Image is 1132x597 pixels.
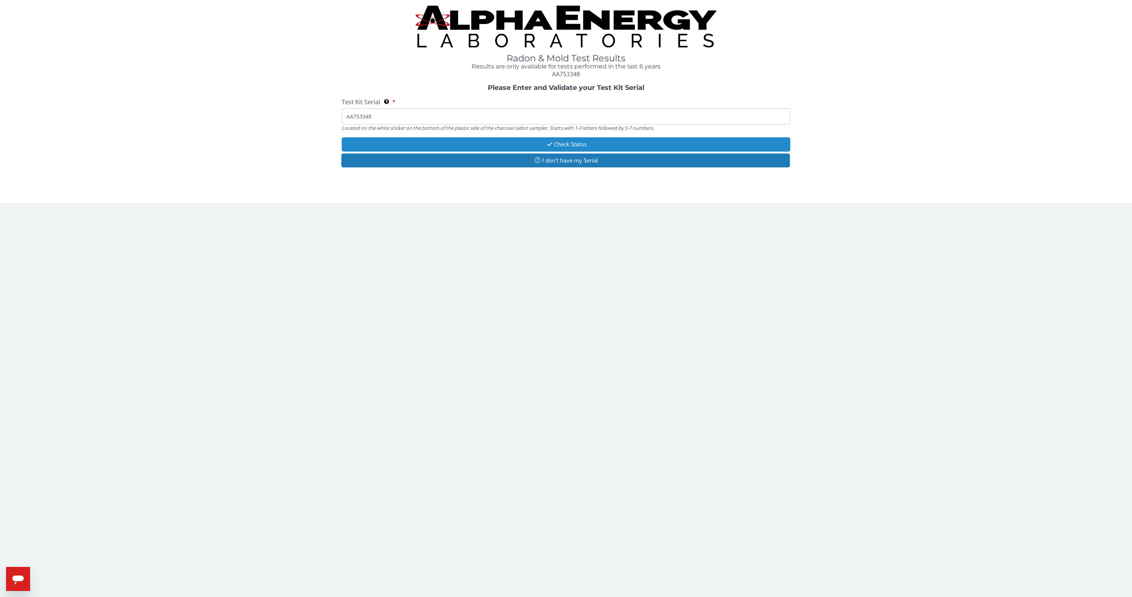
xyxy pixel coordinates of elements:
[6,567,30,591] iframe: Button to launch messaging window
[342,98,380,106] span: Test Kit Serial
[342,63,790,70] h4: Results are only available for tests performed in the last 6 years
[552,70,580,78] span: AA753348
[342,137,790,151] button: Check Status
[488,84,644,92] strong: Please Enter and Validate your Test Kit Serial
[341,153,790,167] button: I don't have my Serial
[415,6,717,47] img: TightCrop.jpg
[342,125,790,131] div: Located on the white sticker on the bottom of the plastic side of the charcoal radon sampler. Sta...
[342,53,790,63] h1: Radon & Mold Test Results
